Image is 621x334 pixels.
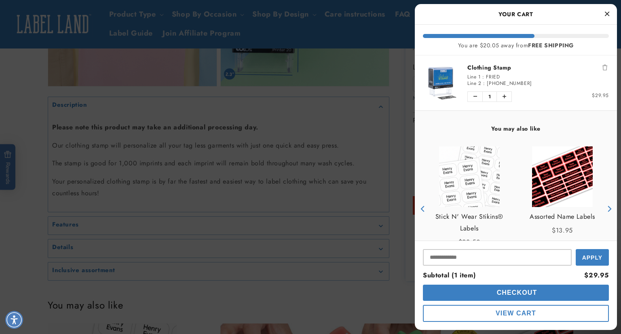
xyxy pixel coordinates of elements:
span: $23.50 [458,237,481,247]
span: Checkout [495,289,537,296]
div: $29.95 [584,270,609,281]
button: cart [423,305,609,322]
span: : [483,80,485,87]
button: Next [603,203,615,215]
span: $13.95 [552,226,573,235]
button: Close Cart [601,8,613,20]
span: 1 [482,92,497,101]
div: Accessibility Menu [5,311,23,329]
div: product [516,138,609,280]
span: Subtotal (1 item) [423,271,475,280]
button: Decrease quantity of Clothing Stamp [468,92,482,101]
iframe: Sign Up via Text for Offers [6,269,102,294]
span: View Cart [496,310,536,317]
b: FREE SHIPPING [528,41,574,49]
h2: Your Cart [423,8,609,20]
button: Can this be used on dark clothing? [6,23,98,38]
a: Clothing Stamp [467,63,609,72]
button: Remove Clothing Stamp [601,63,609,72]
a: View Assorted Name Labels [530,211,595,223]
button: Previous [417,203,429,215]
button: Increase quantity of Clothing Stamp [497,92,511,101]
span: FRIED [486,73,500,80]
span: Line 2 [467,80,482,87]
span: Apply [582,254,602,261]
h4: You may also like [423,125,609,132]
span: [PHONE_NUMBER] [487,80,532,87]
button: cart [423,285,609,301]
span: $29.95 [592,92,609,99]
button: What size is the imprint? [29,45,98,61]
img: Assorted Name Labels - Label Land [532,146,593,207]
div: product [423,138,516,280]
button: Apply [576,249,609,266]
input: Input Discount [423,249,572,266]
img: View Stick N' Wear Stikins® Labels [439,146,500,207]
span: : [482,73,484,80]
img: Clothing Stamp - Label Land [423,65,459,101]
li: product [423,55,609,110]
a: View Stick N' Wear Stikins® Labels [427,211,512,235]
div: You are $20.05 away from [423,42,609,49]
span: Line 1 [467,73,481,80]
